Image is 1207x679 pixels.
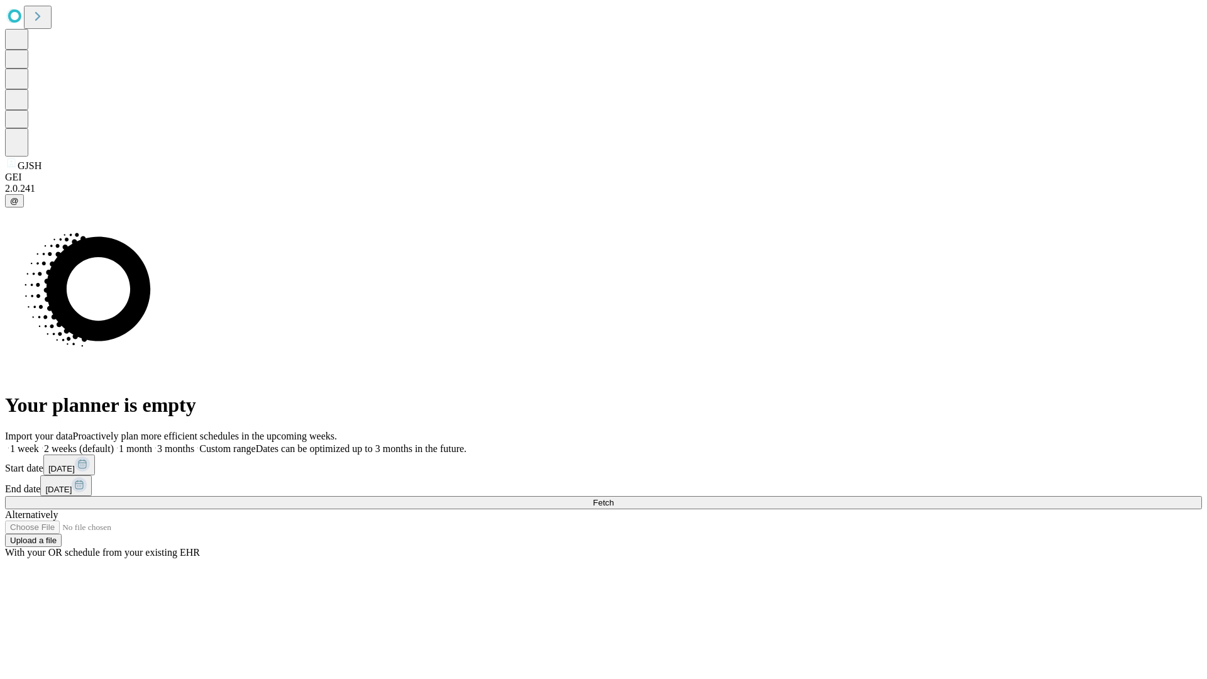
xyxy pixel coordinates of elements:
span: 1 week [10,443,39,454]
button: [DATE] [40,475,92,496]
span: @ [10,196,19,206]
div: Start date [5,455,1202,475]
span: [DATE] [48,464,75,473]
span: Dates can be optimized up to 3 months in the future. [256,443,466,454]
div: 2.0.241 [5,183,1202,194]
button: [DATE] [43,455,95,475]
span: Import your data [5,431,73,441]
div: GEI [5,172,1202,183]
div: End date [5,475,1202,496]
span: Fetch [593,498,614,507]
button: Fetch [5,496,1202,509]
button: @ [5,194,24,207]
span: 3 months [157,443,194,454]
h1: Your planner is empty [5,394,1202,417]
span: Proactively plan more efficient schedules in the upcoming weeks. [73,431,337,441]
span: Alternatively [5,509,58,520]
span: 2 weeks (default) [44,443,114,454]
span: [DATE] [45,485,72,494]
span: 1 month [119,443,152,454]
span: GJSH [18,160,41,171]
span: Custom range [199,443,255,454]
button: Upload a file [5,534,62,547]
span: With your OR schedule from your existing EHR [5,547,200,558]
